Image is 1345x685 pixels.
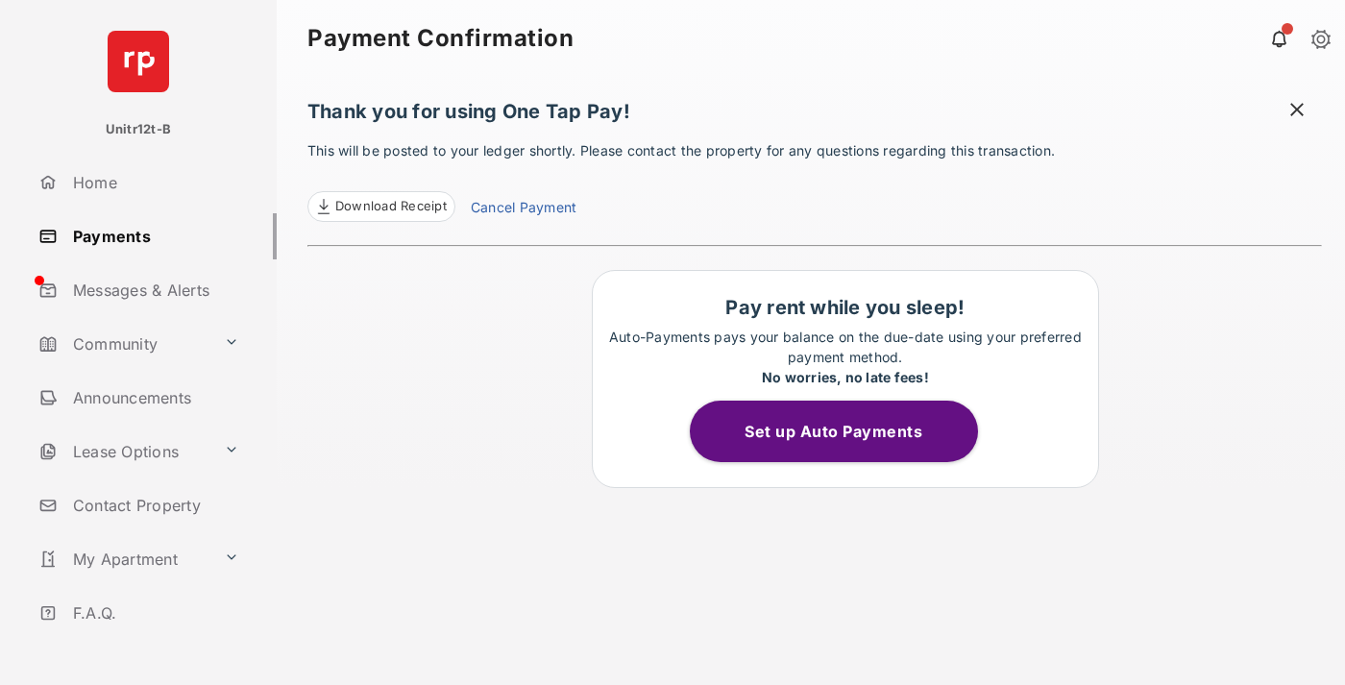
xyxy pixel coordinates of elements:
a: Community [31,321,216,367]
a: Cancel Payment [471,197,576,222]
h1: Thank you for using One Tap Pay! [307,100,1322,133]
a: F.A.Q. [31,590,277,636]
div: No worries, no late fees! [602,367,1088,387]
a: Set up Auto Payments [690,422,1001,441]
p: Auto-Payments pays your balance on the due-date using your preferred payment method. [602,327,1088,387]
p: This will be posted to your ledger shortly. Please contact the property for any questions regardi... [307,140,1322,222]
a: Download Receipt [307,191,455,222]
a: Home [31,159,277,206]
img: svg+xml;base64,PHN2ZyB4bWxucz0iaHR0cDovL3d3dy53My5vcmcvMjAwMC9zdmciIHdpZHRoPSI2NCIgaGVpZ2h0PSI2NC... [108,31,169,92]
a: Messages & Alerts [31,267,277,313]
a: Lease Options [31,428,216,475]
a: Payments [31,213,277,259]
a: My Apartment [31,536,216,582]
a: Announcements [31,375,277,421]
a: Contact Property [31,482,277,528]
button: Set up Auto Payments [690,401,978,462]
p: Unitr12t-B [106,120,171,139]
strong: Payment Confirmation [307,27,574,50]
h1: Pay rent while you sleep! [602,296,1088,319]
span: Download Receipt [335,197,447,216]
